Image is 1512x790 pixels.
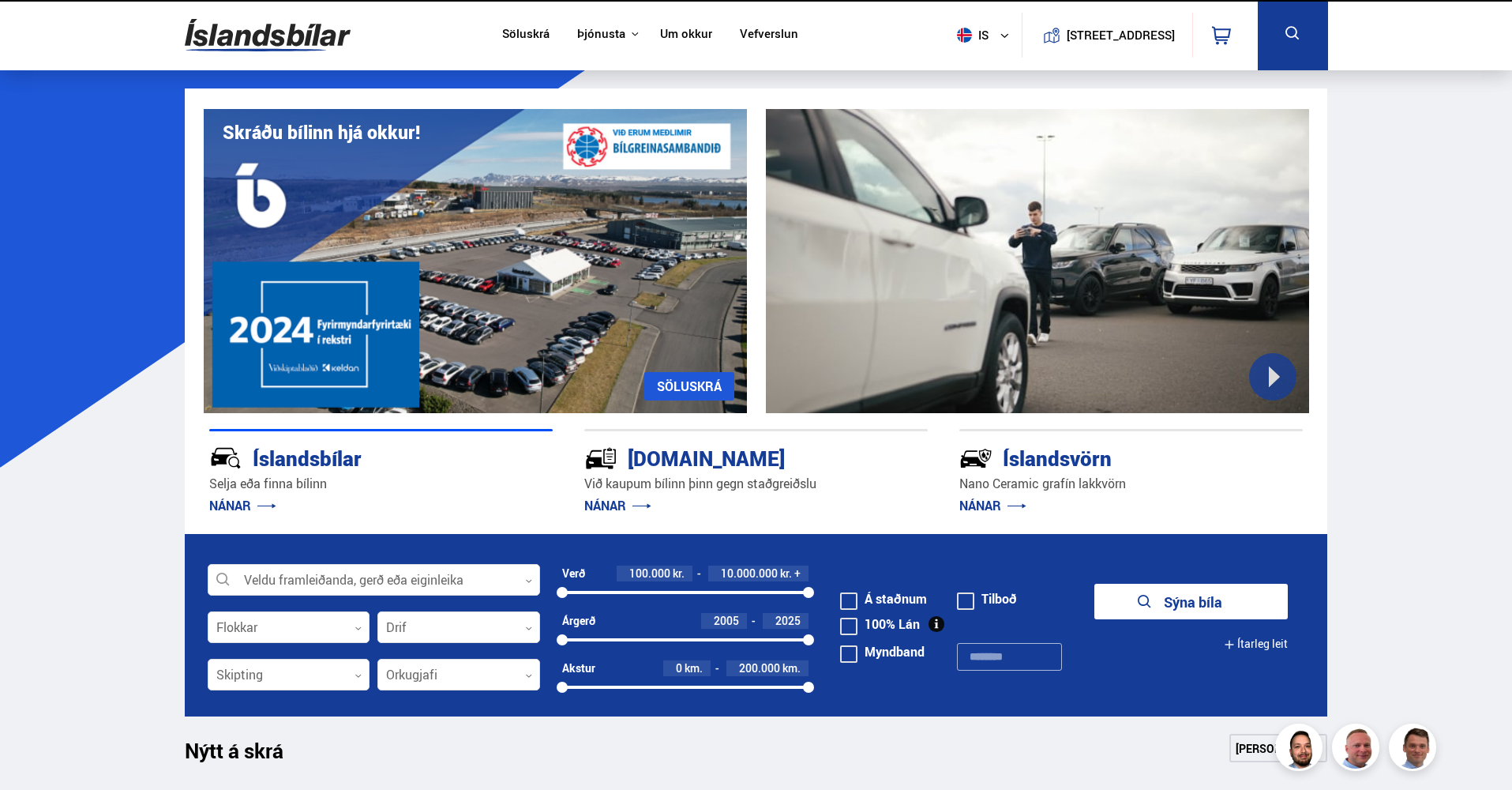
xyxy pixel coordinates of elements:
[1030,13,1184,58] a: [STREET_ADDRESS]
[957,592,1017,605] label: Tilboð
[840,618,920,630] label: 100% Lán
[502,27,550,43] a: Söluskrá
[577,27,625,42] button: Þjónusta
[209,442,242,475] img: JRvxyua_JYH6wB4c.svg
[676,660,682,675] span: 0
[780,567,792,580] span: kr.
[644,372,734,401] a: SÖLUSKRÁ
[584,475,928,493] p: Við kaupum bílinn þinn gegn staðgreiðslu
[685,662,703,675] span: km.
[1391,726,1439,773] img: FbJEzSuNWCJXmdc-.webp
[782,662,801,675] span: km.
[223,122,420,143] h1: Skráðu bílinn hjá okkur!
[660,27,712,43] a: Um okkur
[562,567,585,580] div: Verð
[721,566,778,581] span: 10.000.000
[959,442,992,475] img: -Svtn6bYgwAsiwNX.svg
[951,28,990,43] span: is
[775,613,801,628] span: 2025
[584,443,872,471] div: [DOMAIN_NAME]
[629,566,670,581] span: 100.000
[209,475,553,493] p: Selja eða finna bílinn
[584,442,617,475] img: tr5P-W3DuiFaO7aO.svg
[840,645,925,658] label: Myndband
[209,497,276,514] a: NÁNAR
[185,9,351,61] img: G0Ugv5HjCgRt.svg
[714,613,739,628] span: 2005
[1224,626,1288,662] button: Ítarleg leit
[1094,584,1288,619] button: Sýna bíla
[951,12,1022,58] button: is
[562,662,595,675] div: Akstur
[1229,734,1327,762] a: [PERSON_NAME]
[794,567,801,580] span: +
[209,443,497,471] div: Íslandsbílar
[1073,28,1169,42] button: [STREET_ADDRESS]
[959,475,1303,493] p: Nano Ceramic grafín lakkvörn
[584,497,651,514] a: NÁNAR
[959,443,1247,471] div: Íslandsvörn
[740,27,798,43] a: Vefverslun
[957,28,972,43] img: svg+xml;base64,PHN2ZyB4bWxucz0iaHR0cDovL3d3dy53My5vcmcvMjAwMC9zdmciIHdpZHRoPSI1MTIiIGhlaWdodD0iNT...
[562,615,595,627] div: Árgerð
[1278,726,1325,773] img: nhp88E3Fdnt1Opn2.png
[739,660,780,675] span: 200.000
[1334,726,1382,773] img: siFngHWaQ9KaOqBr.png
[204,109,747,413] img: eKx6w-_Home_640_.png
[185,739,311,772] h1: Nýtt á skrá
[673,567,685,580] span: kr.
[959,497,1026,514] a: NÁNAR
[840,592,927,605] label: Á staðnum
